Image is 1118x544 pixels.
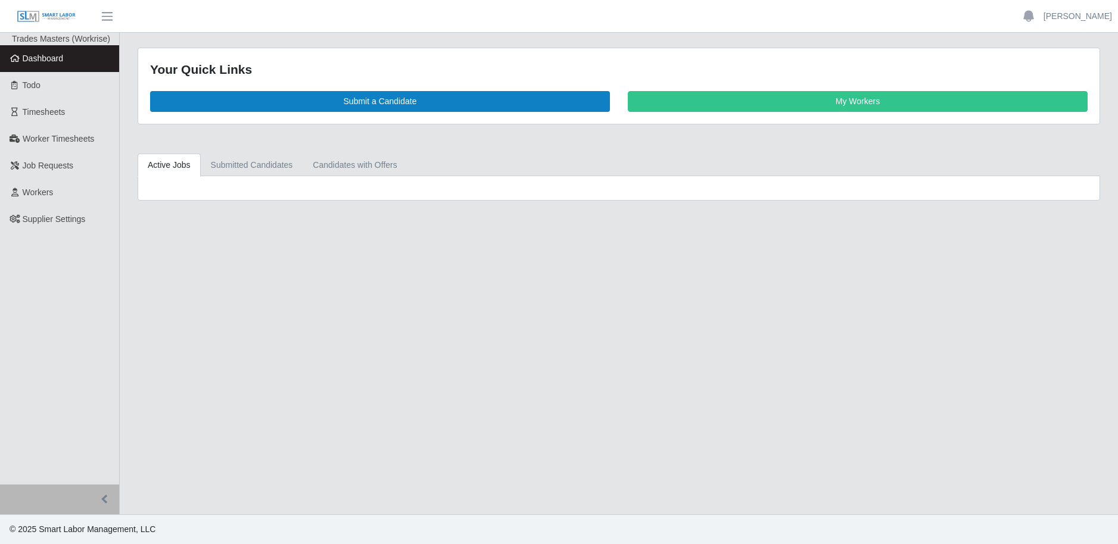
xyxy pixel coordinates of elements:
div: Your Quick Links [150,60,1088,79]
span: Job Requests [23,161,74,170]
a: Active Jobs [138,154,201,177]
span: Timesheets [23,107,66,117]
span: Todo [23,80,41,90]
span: Trades Masters (Workrise) [12,34,110,43]
a: Submit a Candidate [150,91,610,112]
span: © 2025 Smart Labor Management, LLC [10,524,155,534]
a: Submitted Candidates [201,154,303,177]
span: Supplier Settings [23,214,86,224]
span: Dashboard [23,54,64,63]
span: Workers [23,187,54,197]
a: [PERSON_NAME] [1044,10,1112,23]
a: My Workers [628,91,1088,112]
a: Candidates with Offers [303,154,407,177]
img: SLM Logo [17,10,76,23]
span: Worker Timesheets [23,134,94,143]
